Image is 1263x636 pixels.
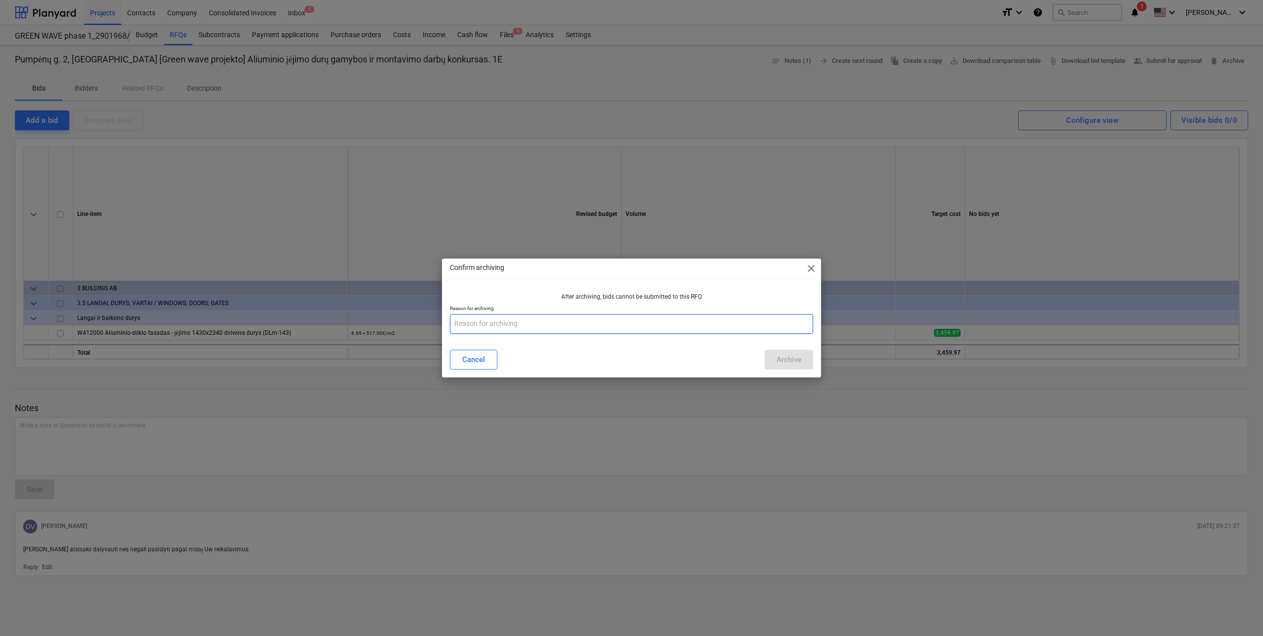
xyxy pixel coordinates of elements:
span: close [805,263,817,274]
button: Cancel [450,350,497,370]
input: Reason for archiving [450,314,813,334]
p: Confirm archiving [450,263,504,273]
p: After archiving, bids cannot be submitted to this RFQ [561,293,702,301]
p: Reason for archiving [450,305,813,314]
iframe: Chat Widget [1214,588,1263,636]
div: Cancel [462,353,485,366]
